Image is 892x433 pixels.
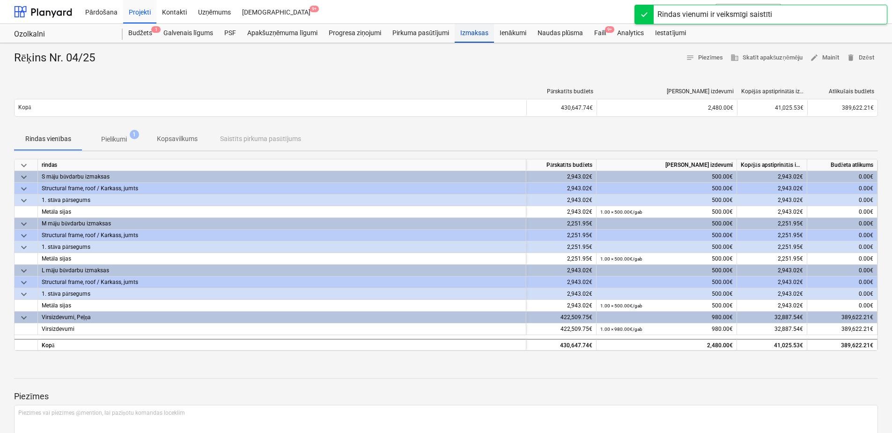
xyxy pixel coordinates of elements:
div: 2,943.02€ [737,194,807,206]
iframe: Chat Widget [845,388,892,433]
span: Dzēst [847,52,874,63]
div: 500.00€ [600,253,733,265]
div: 0.00€ [807,276,877,288]
span: Virsizdevumi [42,326,74,332]
a: Analytics [612,24,649,43]
div: L māju būvdarbu izmaksas [42,265,522,276]
div: 2,943.02€ [526,265,597,276]
a: Apakšuzņēmuma līgumi [242,24,323,43]
a: PSF [219,24,242,43]
span: Mainīt [810,52,839,63]
p: Kopā [18,104,31,112]
span: keyboard_arrow_down [18,172,29,183]
a: Faili9+ [589,24,612,43]
div: Ienākumi [494,24,532,43]
div: 500.00€ [600,265,733,276]
button: Skatīt apakšuzņēmēju [727,51,806,65]
div: 0.00€ [807,194,877,206]
div: 2,943.02€ [737,288,807,300]
div: Structural frame, roof / Karkass, jumts [42,276,522,288]
div: Budžeta atlikums [807,159,877,171]
div: Structural frame, roof / Karkass, jumts [42,230,522,241]
div: Virsizdevumi, Peļņa [42,312,522,323]
span: delete [847,53,855,62]
div: 2,480.00€ [601,105,733,111]
div: 422,509.75€ [526,312,597,323]
div: 41,025.53€ [737,339,807,351]
span: Metāla sijas [42,302,71,309]
div: Kopējās apstiprinātās izmaksas [737,159,807,171]
span: notes [686,53,694,62]
div: 430,647.74€ [526,100,597,115]
div: Iestatījumi [649,24,692,43]
div: Galvenais līgums [158,24,219,43]
span: keyboard_arrow_down [18,277,29,288]
div: 500.00€ [600,288,733,300]
div: 0.00€ [807,265,877,276]
span: keyboard_arrow_down [18,289,29,300]
div: 500.00€ [600,300,733,312]
div: 2,251.95€ [737,230,807,241]
span: 2,943.02€ [778,302,803,309]
div: 422,509.75€ [526,323,597,335]
div: 2,943.02€ [526,194,597,206]
span: keyboard_arrow_down [18,218,29,230]
a: Progresa ziņojumi [323,24,387,43]
div: 500.00€ [600,183,733,194]
div: 980.00€ [600,312,733,323]
p: Kopsavilkums [157,134,198,144]
span: Metāla sijas [42,209,71,215]
div: 430,647.74€ [526,339,597,351]
div: 2,943.02€ [737,171,807,183]
a: Izmaksas [455,24,494,43]
div: 500.00€ [600,194,733,206]
div: 2,943.02€ [526,183,597,194]
div: Kopā [38,339,526,351]
div: Budžets [123,24,158,43]
small: 1.00 × 500.00€ / gab [600,209,642,215]
span: keyboard_arrow_down [18,242,29,253]
div: 2,251.95€ [526,218,597,230]
div: Pirkuma pasūtījumi [387,24,455,43]
div: 389,622.21€ [807,339,877,351]
p: Rindas vienības [25,134,71,144]
div: 2,943.02€ [526,276,597,288]
div: 2,943.02€ [526,171,597,183]
div: 1. stāva pārsegums [42,241,522,253]
div: 1. stāva pārsegums [42,194,522,206]
span: edit [810,53,818,62]
div: S māju būvdarbu izmaksas [42,171,522,182]
div: 0.00€ [807,288,877,300]
p: Piezīmes [14,391,878,402]
div: Pārskatīts budžets [531,88,593,95]
div: Pārskatīts budžets [526,159,597,171]
div: 389,622.21€ [807,312,877,323]
div: 500.00€ [600,171,733,183]
span: 0.00€ [859,209,873,215]
div: 500.00€ [600,276,733,288]
div: [PERSON_NAME] izdevumi [597,159,737,171]
span: keyboard_arrow_down [18,312,29,323]
div: 0.00€ [807,171,877,183]
div: 2,251.95€ [737,218,807,230]
div: 2,251.95€ [526,230,597,241]
span: 389,622.21€ [841,326,873,332]
div: 0.00€ [807,241,877,253]
div: 2,480.00€ [600,340,733,351]
div: 0.00€ [807,230,877,241]
span: 389,622.21€ [842,105,874,111]
div: Ozolkalni [14,30,111,39]
span: 1 [130,130,139,139]
span: 2,251.95€ [778,255,803,262]
div: 500.00€ [600,206,733,218]
div: 2,251.95€ [526,241,597,253]
div: 500.00€ [600,230,733,241]
div: 32,887.54€ [737,312,807,323]
div: 500.00€ [600,241,733,253]
p: Pielikumi [101,134,127,144]
div: 2,943.02€ [737,276,807,288]
div: 2,943.02€ [526,300,597,312]
div: 0.00€ [807,218,877,230]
